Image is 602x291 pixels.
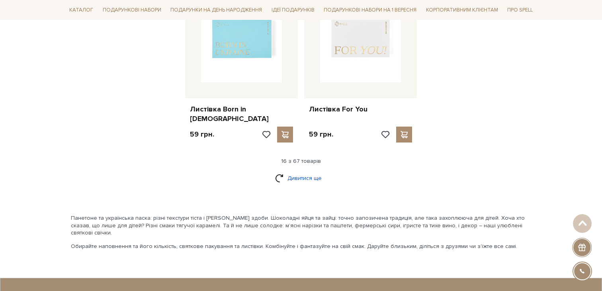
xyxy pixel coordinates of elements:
img: Листівка Born in Ukraine [201,2,282,82]
a: Подарункові набори на 1 Вересня [321,3,420,17]
a: Листівка Born in [DEMOGRAPHIC_DATA] [190,105,293,123]
p: 59 грн. [309,130,333,139]
a: Ідеї подарунків [268,4,318,16]
a: Подарункові набори [100,4,164,16]
a: Корпоративним клієнтам [423,3,501,17]
a: Листівка For You [309,105,412,114]
p: Панетоне та українська паска: різні текстури тіста і [PERSON_NAME] здоби. Шоколадні яйця та зайці... [71,215,531,236]
p: 59 грн. [190,130,214,139]
a: Дивитися ще [275,171,327,185]
img: Листівка For You [320,2,401,82]
div: 16 з 67 товарів [63,158,539,165]
p: Обирайте наповнення та його кількість, святкове пакування та листівки. Комбінуйте і фантазуйте на... [71,243,531,250]
a: Про Spell [504,4,536,16]
a: Каталог [66,4,96,16]
a: Подарунки на День народження [167,4,265,16]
